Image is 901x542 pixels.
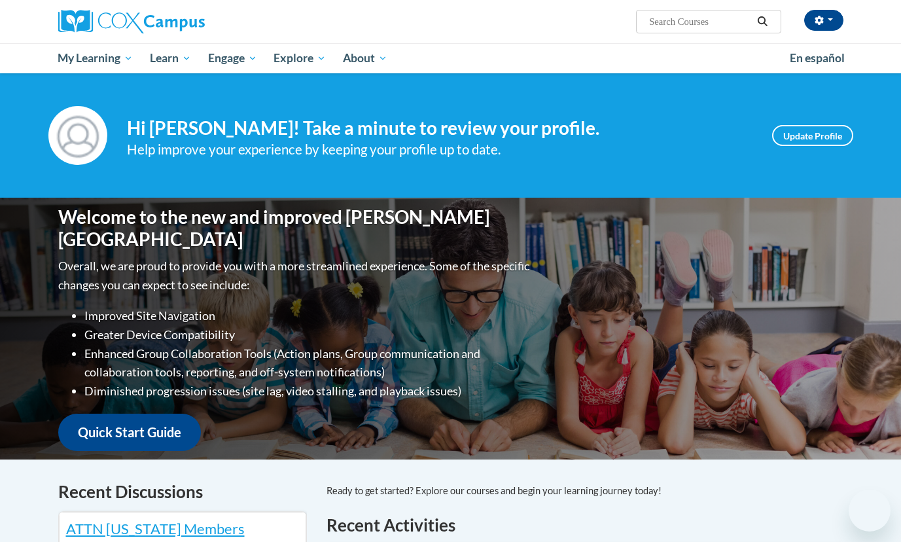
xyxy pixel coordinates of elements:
[66,520,245,537] a: ATTN [US_STATE] Members
[752,14,772,29] button: Search
[804,10,843,31] button: Account Settings
[327,513,843,537] h1: Recent Activities
[39,43,863,73] div: Main menu
[127,139,752,160] div: Help improve your experience by keeping your profile up to date.
[58,257,533,295] p: Overall, we are proud to provide you with a more streamlined experience. Some of the specific cha...
[127,117,752,139] h4: Hi [PERSON_NAME]! Take a minute to review your profile.
[849,490,891,532] iframe: Button to launch messaging window
[58,206,533,250] h1: Welcome to the new and improved [PERSON_NAME][GEOGRAPHIC_DATA]
[58,414,201,451] a: Quick Start Guide
[84,382,533,401] li: Diminished progression issues (site lag, video stalling, and playback issues)
[781,45,853,72] a: En español
[141,43,200,73] a: Learn
[58,50,133,66] span: My Learning
[50,43,142,73] a: My Learning
[58,10,307,33] a: Cox Campus
[648,14,752,29] input: Search Courses
[84,306,533,325] li: Improved Site Navigation
[58,479,307,505] h4: Recent Discussions
[274,50,326,66] span: Explore
[343,50,387,66] span: About
[150,50,191,66] span: Learn
[334,43,396,73] a: About
[772,125,853,146] a: Update Profile
[265,43,334,73] a: Explore
[200,43,266,73] a: Engage
[58,10,205,33] img: Cox Campus
[84,344,533,382] li: Enhanced Group Collaboration Tools (Action plans, Group communication and collaboration tools, re...
[790,51,845,65] span: En español
[84,325,533,344] li: Greater Device Compatibility
[208,50,257,66] span: Engage
[48,106,107,165] img: Profile Image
